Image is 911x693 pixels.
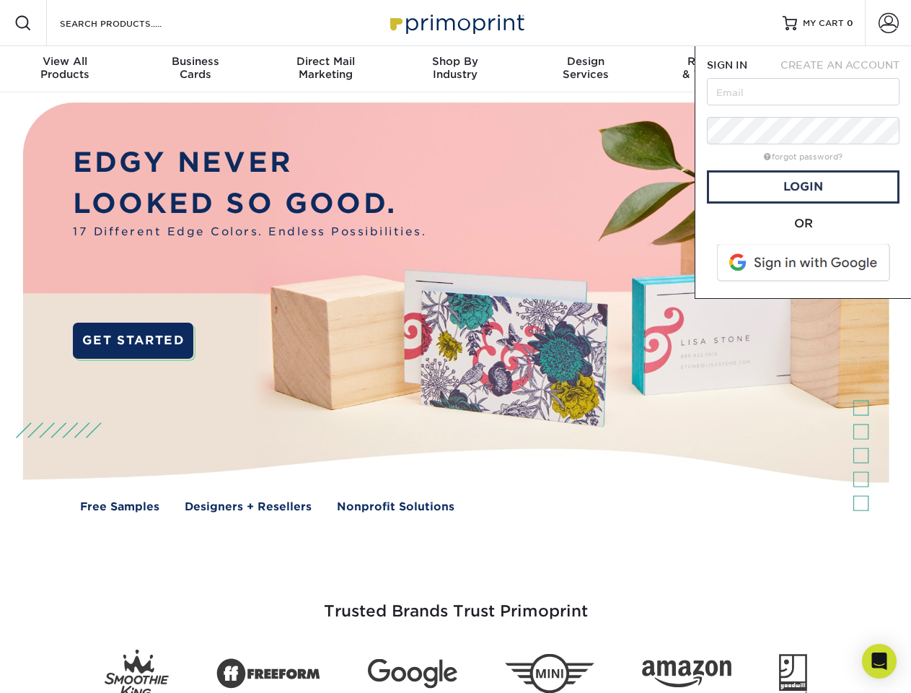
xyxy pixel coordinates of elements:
span: MY CART [803,17,844,30]
a: forgot password? [764,152,842,162]
img: Goodwill [779,654,807,693]
span: SIGN IN [707,59,747,71]
a: GET STARTED [73,323,193,359]
p: EDGY NEVER [73,142,426,183]
p: LOOKED SO GOOD. [73,183,426,225]
a: Free Samples [80,499,159,515]
span: CREATE AN ACCOUNT [780,59,899,71]
iframe: Google Customer Reviews [4,649,123,688]
a: Shop ByIndustry [390,46,520,92]
span: Design [521,55,651,68]
span: 0 [847,18,853,28]
a: Direct MailMarketing [260,46,390,92]
img: Amazon [642,661,731,688]
span: Business [130,55,260,68]
a: Resources& Templates [651,46,780,92]
div: Cards [130,55,260,81]
div: Industry [390,55,520,81]
a: Designers + Resellers [185,499,312,515]
div: Open Intercom Messenger [862,644,897,679]
h3: Trusted Brands Trust Primoprint [34,567,878,638]
input: SEARCH PRODUCTS..... [58,14,199,32]
div: & Templates [651,55,780,81]
a: Login [707,170,899,204]
a: Nonprofit Solutions [337,499,454,515]
img: Primoprint [384,7,528,38]
a: DesignServices [521,46,651,92]
input: Email [707,78,899,105]
div: OR [707,215,899,232]
span: 17 Different Edge Colors. Endless Possibilities. [73,224,426,240]
div: Services [521,55,651,81]
img: Google [368,659,457,689]
span: Direct Mail [260,55,390,68]
span: Shop By [390,55,520,68]
div: Marketing [260,55,390,81]
span: Resources [651,55,780,68]
a: BusinessCards [130,46,260,92]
